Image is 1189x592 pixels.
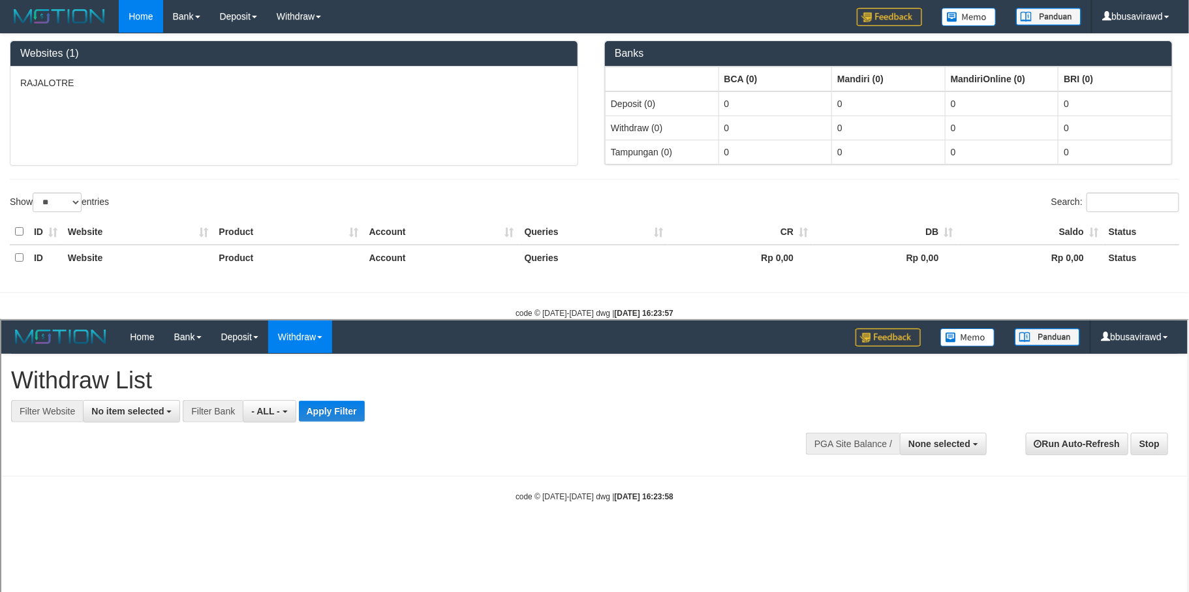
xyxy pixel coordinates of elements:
[718,91,832,116] td: 0
[90,86,162,96] span: No item selected
[606,91,719,116] td: Deposit (0)
[668,219,813,245] th: CR
[519,245,668,270] th: Queries
[718,116,832,140] td: 0
[213,219,363,245] th: Product
[364,245,519,270] th: Account
[10,80,82,102] div: Filter Website
[1058,140,1172,164] td: 0
[10,193,109,212] label: Show entries
[1058,91,1172,116] td: 0
[10,47,778,73] h1: Withdraw List
[82,80,179,102] button: No item selected
[29,219,63,245] th: ID
[606,140,719,164] td: Tampungan (0)
[718,67,832,91] th: Group: activate to sort column ascending
[1130,112,1167,134] a: Stop
[1058,116,1172,140] td: 0
[899,112,985,134] button: None selected
[20,48,568,59] h3: Websites (1)
[33,193,82,212] select: Showentries
[1058,67,1172,91] th: Group: activate to sort column ascending
[805,112,899,134] div: PGA Site Balance /
[945,140,1058,164] td: 0
[854,8,919,26] img: Feedback.jpg
[10,7,109,26] img: MOTION_logo.png
[615,309,673,318] strong: [DATE] 16:23:57
[813,245,958,270] th: Rp 0,00
[516,309,673,318] small: code © [DATE]-[DATE] dwg |
[945,91,1058,116] td: 0
[832,67,946,91] th: Group: activate to sort column ascending
[1051,193,1179,212] label: Search:
[1087,193,1179,212] input: Search:
[832,91,946,116] td: 0
[615,48,1162,59] h3: Banks
[63,245,214,270] th: Website
[945,67,1058,91] th: Group: activate to sort column ascending
[959,245,1104,270] th: Rp 0,00
[241,80,294,102] button: - ALL -
[519,219,668,245] th: Queries
[250,86,279,96] span: - ALL -
[1104,245,1179,270] th: Status
[298,80,363,101] button: Apply Filter
[1025,112,1127,134] a: Run Auto-Refresh
[832,116,946,140] td: 0
[832,140,946,164] td: 0
[945,116,1058,140] td: 0
[718,140,832,164] td: 0
[1016,8,1081,25] img: panduan.png
[20,76,568,89] p: RAJALOTRE
[959,219,1104,245] th: Saldo
[813,219,958,245] th: DB
[942,8,996,26] img: Button%20Memo.svg
[857,8,922,26] img: Feedback.jpg
[668,245,813,270] th: Rp 0,00
[1104,219,1179,245] th: Status
[63,219,214,245] th: Website
[1013,8,1079,25] img: panduan.png
[939,8,994,26] img: Button%20Memo.svg
[606,67,719,91] th: Group: activate to sort column ascending
[213,245,363,270] th: Product
[181,80,241,102] div: Filter Bank
[29,245,63,270] th: ID
[364,219,519,245] th: Account
[613,172,672,181] strong: [DATE] 16:23:58
[514,172,672,181] small: code © [DATE]-[DATE] dwg |
[907,118,969,129] span: None selected
[606,116,719,140] td: Withdraw (0)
